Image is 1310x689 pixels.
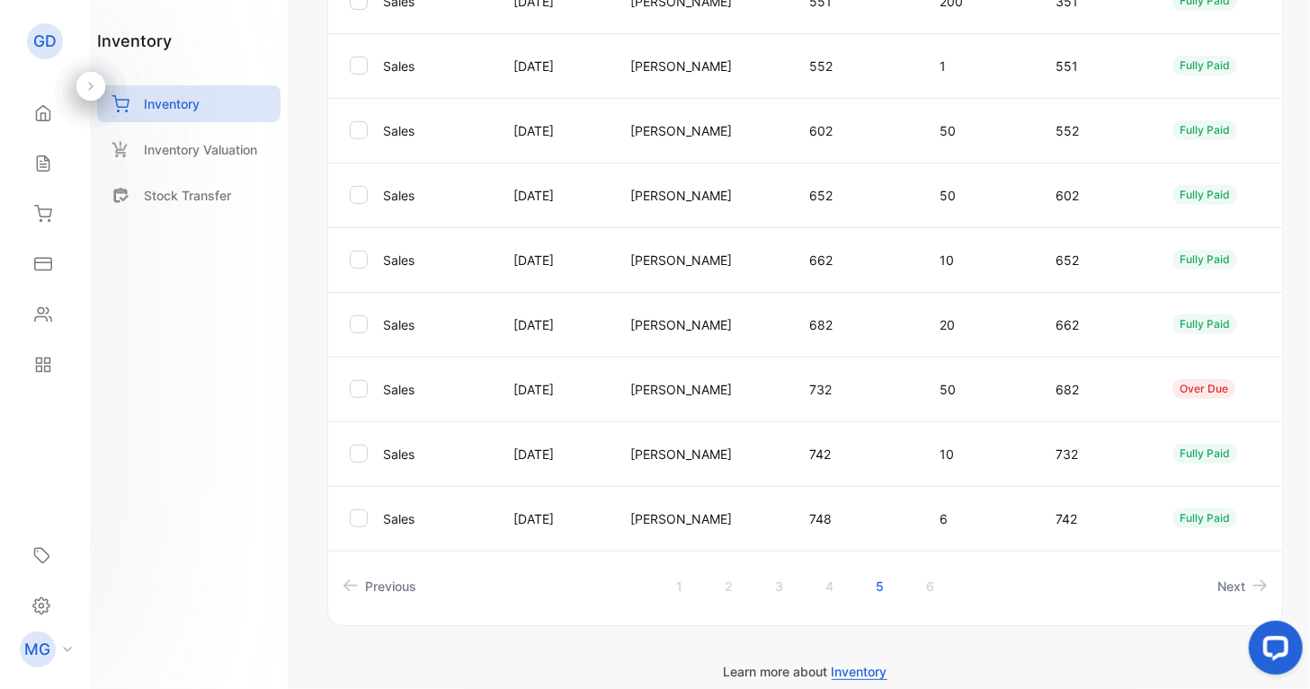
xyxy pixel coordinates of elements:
[1172,508,1237,528] div: fully paid
[1172,185,1237,205] div: fully paid
[327,662,1283,681] p: Learn more about
[513,509,593,528] p: [DATE]
[809,186,903,205] p: 652
[97,85,281,122] a: Inventory
[365,577,416,596] span: Previous
[804,570,855,603] a: Page 4
[1172,379,1235,399] div: over due
[144,140,257,159] p: Inventory Valuation
[376,357,492,421] td: Sales
[144,94,200,113] p: Inventory
[513,445,593,464] p: [DATE]
[940,445,1019,464] p: 10
[1172,120,1237,140] div: fully paid
[630,57,772,75] p: [PERSON_NAME]
[1056,57,1135,75] p: 551
[513,380,593,399] p: [DATE]
[97,131,281,168] a: Inventory Valuation
[940,57,1019,75] p: 1
[753,570,805,603] a: Page 3
[25,638,51,661] p: MG
[832,664,887,680] span: Inventory
[1172,250,1237,269] div: fully paid
[1172,56,1237,75] div: fully paid
[809,380,903,399] p: 732
[1056,186,1135,205] p: 602
[809,509,903,528] p: 748
[630,315,772,334] p: [PERSON_NAME]
[513,315,593,334] p: [DATE]
[940,251,1019,269] p: 10
[328,570,1282,603] ul: Pagination
[1056,315,1135,334] p: 662
[33,30,57,53] p: GD
[703,570,754,603] a: Page 2
[1056,121,1135,140] p: 552
[376,163,492,227] td: Sales
[854,570,905,603] a: Page 5 is your current page
[809,57,903,75] p: 552
[376,292,492,357] td: Sales
[97,29,172,53] h1: inventory
[630,251,772,269] p: [PERSON_NAME]
[630,445,772,464] p: [PERSON_NAME]
[809,445,903,464] p: 742
[1056,509,1135,528] p: 742
[1172,444,1237,464] div: fully paid
[1056,380,1135,399] p: 682
[513,251,593,269] p: [DATE]
[1234,614,1310,689] iframe: LiveChat chat widget
[376,98,492,163] td: Sales
[335,570,423,603] a: Previous page
[940,509,1019,528] p: 6
[1210,570,1275,603] a: Next page
[809,315,903,334] p: 682
[1056,445,1135,464] p: 732
[655,570,704,603] a: Page 1
[513,121,593,140] p: [DATE]
[809,121,903,140] p: 602
[940,121,1019,140] p: 50
[630,380,772,399] p: [PERSON_NAME]
[940,315,1019,334] p: 20
[630,121,772,140] p: [PERSON_NAME]
[630,186,772,205] p: [PERSON_NAME]
[1217,577,1245,596] span: Next
[940,380,1019,399] p: 50
[1056,251,1135,269] p: 652
[513,57,593,75] p: [DATE]
[1172,314,1237,334] div: fully paid
[376,227,492,292] td: Sales
[905,570,956,603] a: Page 6
[809,251,903,269] p: 662
[940,186,1019,205] p: 50
[376,486,492,551] td: Sales
[97,177,281,214] a: Stock Transfer
[376,421,492,486] td: Sales
[144,186,231,205] p: Stock Transfer
[513,186,593,205] p: [DATE]
[376,33,492,98] td: Sales
[630,509,772,528] p: [PERSON_NAME]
